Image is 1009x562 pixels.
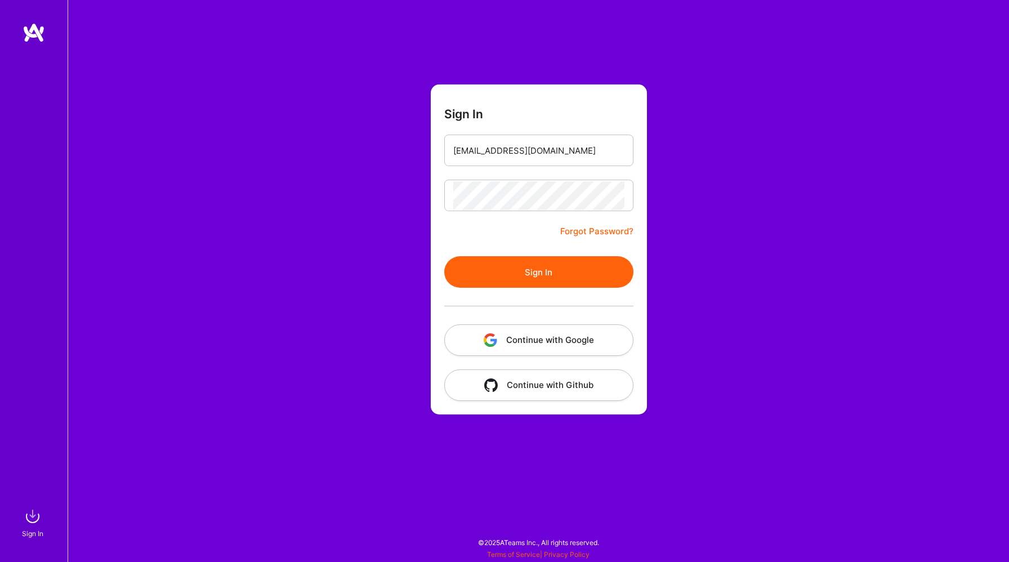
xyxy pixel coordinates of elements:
[453,136,624,165] input: Email...
[22,528,43,539] div: Sign In
[444,369,633,401] button: Continue with Github
[487,550,590,559] span: |
[68,528,1009,556] div: © 2025 ATeams Inc., All rights reserved.
[484,333,497,347] img: icon
[444,256,633,288] button: Sign In
[444,324,633,356] button: Continue with Google
[23,23,45,43] img: logo
[21,505,44,528] img: sign in
[24,505,44,539] a: sign inSign In
[444,107,483,121] h3: Sign In
[544,550,590,559] a: Privacy Policy
[484,378,498,392] img: icon
[487,550,540,559] a: Terms of Service
[560,225,633,238] a: Forgot Password?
